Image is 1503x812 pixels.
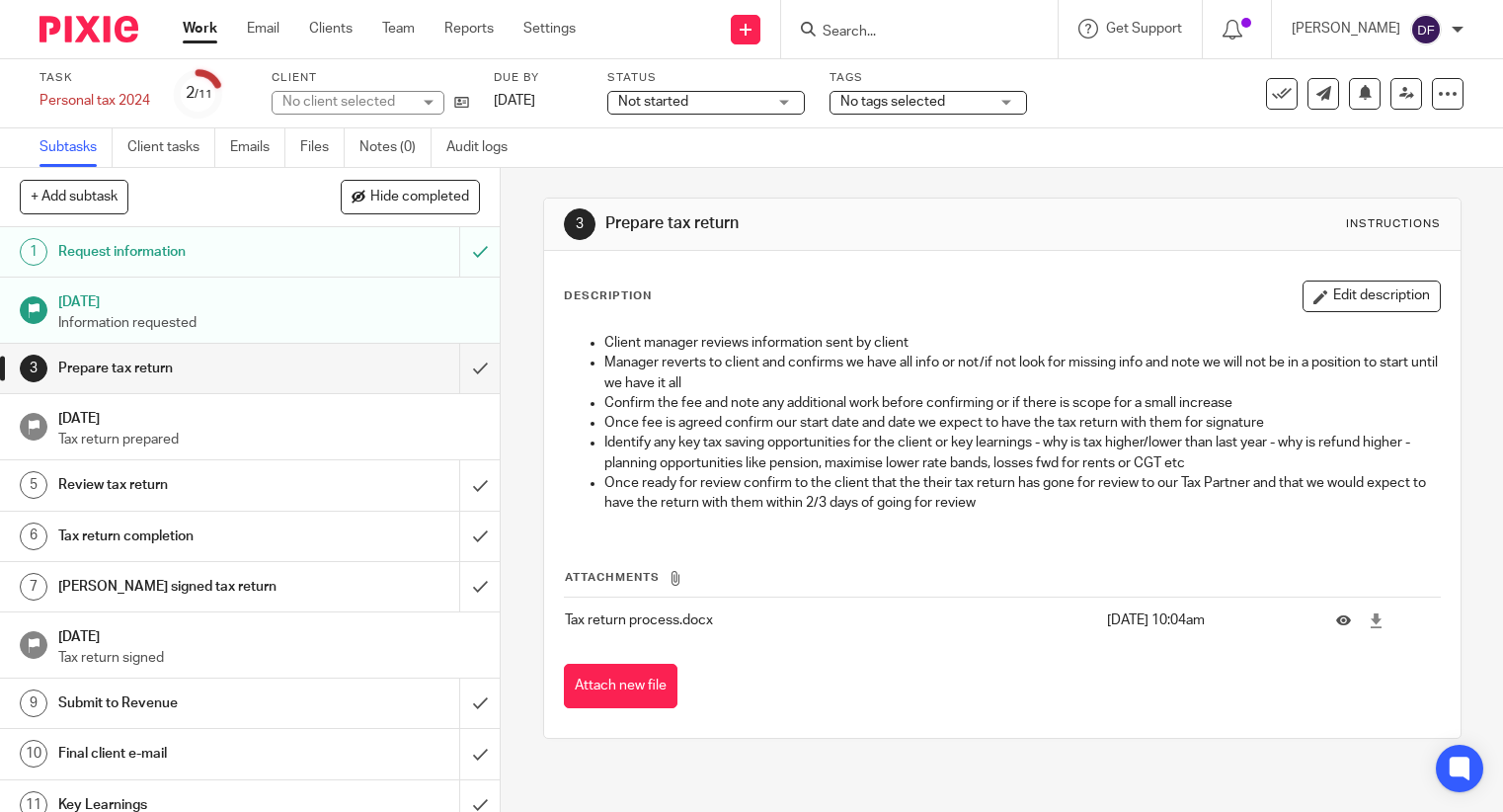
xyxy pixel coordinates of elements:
div: 3 [20,355,47,382]
a: Files [300,128,345,167]
img: svg%3E [1410,14,1442,45]
h1: [DATE] [58,404,481,429]
h1: Request information [58,237,313,267]
div: 6 [20,523,47,550]
p: [PERSON_NAME] [1292,19,1400,39]
a: Emails [230,128,285,167]
a: Download [1369,610,1384,630]
img: Pixie [40,16,138,42]
label: Status [607,70,805,86]
p: Once fee is agreed confirm our start date and date we expect to have the tax return with them for... [604,413,1440,433]
a: Team [382,19,415,39]
p: Identify any key tax saving opportunities for the client or key learnings - why is tax higher/low... [604,433,1440,473]
div: 10 [20,740,47,768]
div: No client selected [282,92,411,112]
p: Information requested [58,313,481,333]
small: /11 [195,89,212,100]
div: 5 [20,471,47,499]
span: Hide completed [370,190,469,205]
a: Notes (0) [359,128,432,167]
label: Task [40,70,150,86]
div: 1 [20,238,47,266]
label: Due by [494,70,583,86]
span: Not started [618,95,688,109]
a: Clients [309,19,353,39]
a: Subtasks [40,128,113,167]
span: [DATE] [494,94,535,108]
label: Tags [830,70,1027,86]
p: Tax return signed [58,648,481,668]
p: Confirm the fee and note any additional work before confirming or if there is scope for a small i... [604,393,1440,413]
p: Tax return prepared [58,430,481,449]
p: [DATE] 10:04am [1107,610,1306,630]
div: 3 [564,208,595,240]
h1: Prepare tax return [605,213,1044,234]
span: No tags selected [840,95,945,109]
div: Personal tax 2024 [40,91,150,111]
p: Client manager reviews information sent by client [604,333,1440,353]
a: Audit logs [446,128,522,167]
a: Work [183,19,217,39]
a: Client tasks [127,128,215,167]
span: Attachments [565,572,660,583]
div: Instructions [1346,216,1441,232]
p: Once ready for review confirm to the client that the their tax return has gone for review to our ... [604,473,1440,514]
h1: [DATE] [58,622,481,647]
button: Hide completed [341,180,480,213]
div: 7 [20,573,47,601]
h1: [DATE] [58,287,481,312]
h1: Review tax return [58,470,313,500]
p: Description [564,288,652,304]
div: 2 [186,82,212,105]
label: Client [272,70,469,86]
span: Get Support [1106,22,1182,36]
button: Attach new file [564,664,677,708]
h1: Prepare tax return [58,354,313,383]
h1: Submit to Revenue [58,689,313,718]
a: Settings [523,19,576,39]
button: Edit description [1303,281,1441,312]
h1: Final client e-mail [58,739,313,769]
a: Reports [444,19,494,39]
a: Email [247,19,279,39]
div: 9 [20,690,47,717]
h1: Tax return completion [58,522,313,551]
button: + Add subtask [20,180,128,213]
p: Tax return process.docx [565,610,1096,630]
input: Search [821,24,998,41]
p: Manager reverts to client and confirms we have all info or not/if not look for missing info and n... [604,353,1440,393]
h1: [PERSON_NAME] signed tax return [58,572,313,602]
